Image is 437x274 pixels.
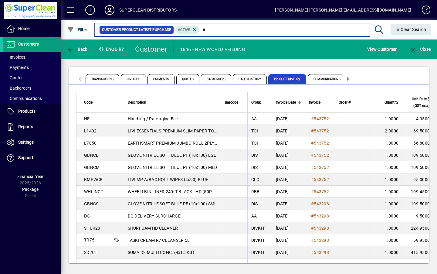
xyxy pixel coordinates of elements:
[309,225,331,231] a: #543298
[178,28,190,32] span: Active
[276,99,301,106] div: Invoice Date
[84,177,103,182] span: BMPWCB
[314,177,329,182] span: 543752
[61,44,94,55] app-page-header-button: Back
[251,177,259,182] span: CLC
[376,210,407,222] td: 1.0000
[84,262,93,267] span: FSW
[128,141,233,146] span: EARTHSMART PREMIUM JUMBO ROLL 2PLY 300M (8)
[3,21,61,36] a: Home
[311,189,314,194] span: #
[272,137,305,149] td: [DATE]
[128,165,217,170] span: GLOVE NITRILE SOFT BLUE PF (10x100) MED
[391,24,431,35] button: Clear
[3,73,61,83] a: Quotes
[311,262,314,267] span: #
[3,119,61,135] a: Reports
[84,99,93,106] span: Code
[314,141,329,146] span: 543752
[84,189,103,194] span: WHLINCT
[376,259,407,271] td: 1.0000
[311,177,314,182] span: #
[311,201,314,206] span: #
[67,27,87,32] span: Filter
[376,234,407,246] td: 1.0000
[272,198,305,210] td: [DATE]
[311,250,314,255] span: #
[128,153,216,158] span: GLOVE NITRILE SOFT BLUE PF (10x100) LGE
[128,238,190,243] span: TASKI CREAM R7 CLEANSER 5L
[272,186,305,198] td: [DATE]
[314,214,329,218] span: 543298
[6,65,29,70] span: Payments
[272,161,305,173] td: [DATE]
[128,214,181,218] span: DG DELIVERY SURCHARGE
[376,222,407,234] td: 1.0000
[417,1,429,21] a: Knowledge Base
[128,128,239,133] span: LIVI ESSENTIALS PREMIUM SLIM PAPER TOWELS (4000)
[367,44,397,54] span: View Customer
[17,174,44,179] span: Financial Year
[376,113,407,125] td: 1.0000
[376,246,407,259] td: 1.0000
[376,161,407,173] td: 1.0000
[251,262,259,267] span: CLC
[175,26,200,34] mat-chip: Product Activation Status: Active
[3,150,61,166] a: Support
[272,222,305,234] td: [DATE]
[3,62,61,73] a: Payments
[128,189,222,194] span: WHEELI BIN LINER 240LT BLACK - HD (50PK x3)
[147,74,175,84] span: Payments
[309,164,331,171] a: #543752
[128,262,183,267] span: FOOD SERVICE WIPES (160)
[314,238,329,243] span: 543298
[272,246,305,259] td: [DATE]
[84,153,98,158] span: GBNCL
[272,234,305,246] td: [DATE]
[3,135,61,150] a: Settings
[309,176,331,183] a: #543752
[251,128,258,133] span: TOI
[311,214,314,218] span: #
[251,250,265,255] span: DIVKIT
[251,226,265,231] span: DIVKIT
[18,26,29,31] span: Home
[275,5,411,15] div: [PERSON_NAME] [PERSON_NAME][EMAIL_ADDRESS][DOMAIN_NAME]
[233,74,266,84] span: Sales History
[3,52,61,62] a: Invoices
[409,47,431,52] span: Close
[84,238,94,242] span: TR75
[6,55,25,60] span: Invoices
[395,27,426,32] span: Clear Search
[84,116,90,121] span: HF
[309,99,331,106] div: Invoice
[272,149,305,161] td: [DATE]
[84,128,97,133] span: L1402
[309,249,331,256] a: #543298
[66,44,89,55] button: Back
[309,213,331,219] a: #543298
[309,188,331,195] a: #543752
[22,187,39,192] span: Package
[311,165,314,170] span: #
[3,104,61,119] a: Products
[86,74,119,84] span: Transactions
[376,198,407,210] td: 1.0000
[309,261,331,268] a: #543065
[251,116,257,121] span: AA
[376,137,407,149] td: 1.0000
[67,47,87,52] span: Back
[18,109,36,114] span: Products
[309,200,331,207] a: #543298
[376,125,407,137] td: 2.0000
[251,165,258,170] span: DIS
[376,186,407,198] td: 1.0000
[6,75,23,80] span: Quotes
[366,44,398,55] button: View Customer
[272,259,305,271] td: [DATE]
[376,173,407,186] td: 1.0000
[128,177,208,182] span: LIVI MP A/BAC ROLL WIPES (4x90) BLUE
[314,201,329,206] span: 543298
[272,173,305,186] td: [DATE]
[311,238,314,243] span: #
